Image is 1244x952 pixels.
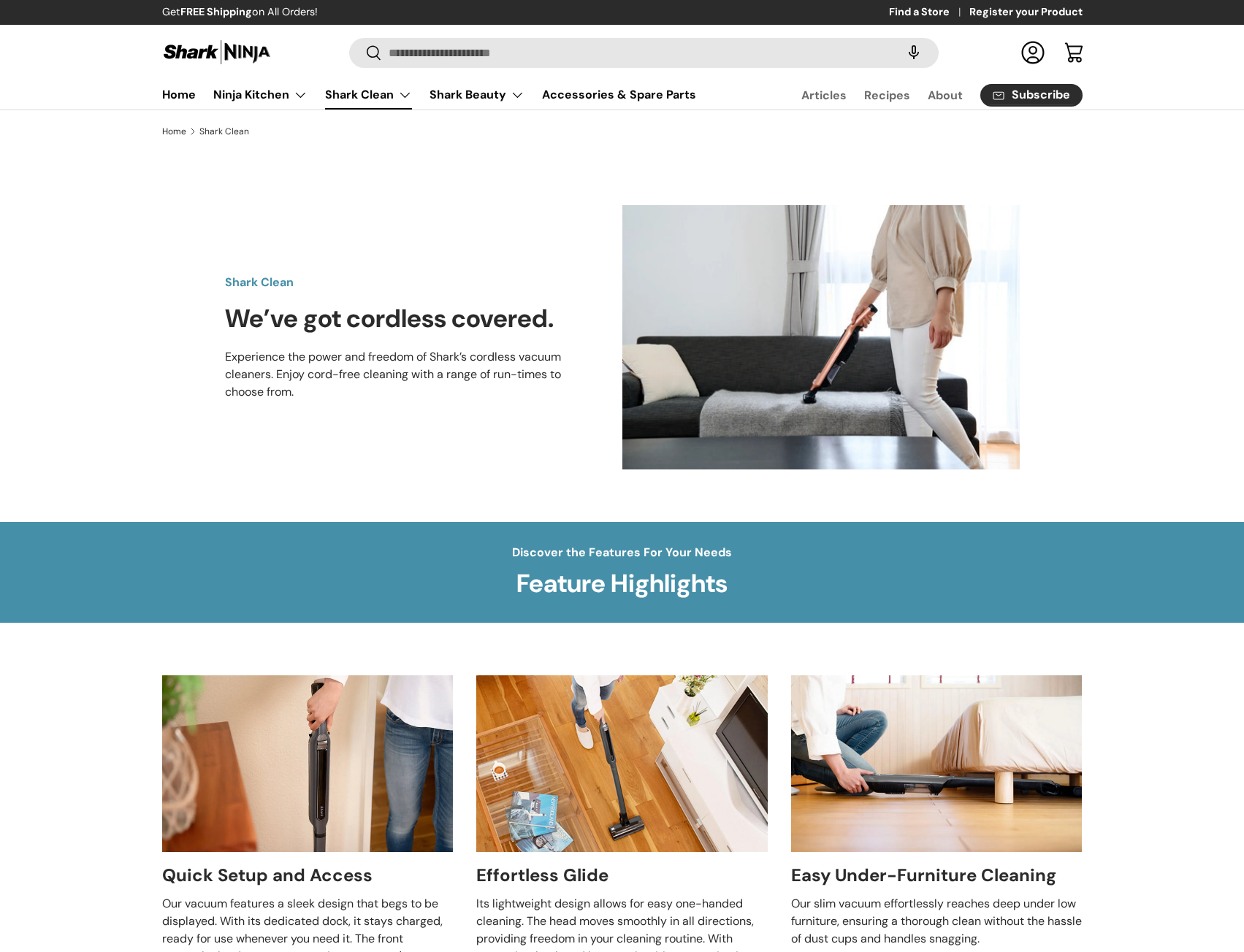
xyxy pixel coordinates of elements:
nav: Primary [162,80,696,110]
speech-search-button: Search by voice [890,37,937,69]
a: Articles [801,81,847,110]
a: Accessories & Spare Parts [542,80,696,109]
nav: Breadcrumbs [162,125,1083,138]
summary: Shark Beauty [421,80,533,110]
h3: Easy Under-Furniture Cleaning [791,864,1056,886]
a: Recipes [864,81,910,110]
a: Shark Clean [199,127,249,136]
a: Home [162,127,186,136]
h3: Quick Setup and Access [162,864,373,886]
a: Shark Beauty [430,80,524,110]
summary: Shark Clean [316,80,421,110]
p: Experience the power and freedom of Shark’s cordless vacuum cleaners. Enjoy cord-free cleaning wi... [225,348,576,401]
a: Register your Product [969,4,1083,20]
strong: Discover the Features For Your Needs [512,545,732,560]
h3: Feature Highlights [512,568,732,601]
span: Subscribe [1012,89,1070,101]
strong: FREE Shipping [180,5,252,18]
a: Find a Store [889,4,969,20]
h3: Effortless Glide [476,864,608,886]
a: About [928,81,963,110]
h2: We’ve got cordless covered. [225,303,576,336]
p: Get on All Orders! [162,4,318,20]
a: Home [162,80,196,109]
nav: Secondary [766,80,1083,110]
img: Shark Ninja Philippines [162,38,272,66]
a: Shark Clean [325,80,412,110]
a: Subscribe [980,84,1083,107]
p: Our slim vacuum effortlessly reaches deep under low furniture, ensuring a thorough clean without ... [791,895,1083,948]
summary: Ninja Kitchen [205,80,316,110]
p: Shark Clean [225,274,576,291]
a: Ninja Kitchen [213,80,308,110]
